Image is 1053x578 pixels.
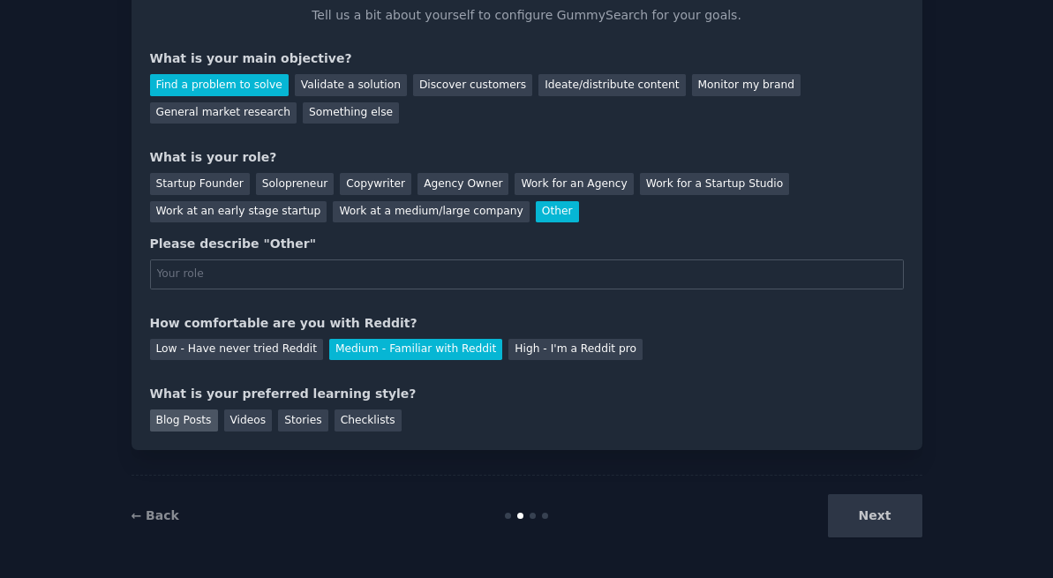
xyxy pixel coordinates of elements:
[150,385,904,403] div: What is your preferred learning style?
[340,173,411,195] div: Copywriter
[150,314,904,333] div: How comfortable are you with Reddit?
[150,201,327,223] div: Work at an early stage startup
[132,508,179,522] a: ← Back
[256,173,334,195] div: Solopreneur
[333,201,529,223] div: Work at a medium/large company
[413,74,532,96] div: Discover customers
[692,74,801,96] div: Monitor my brand
[303,102,399,124] div: Something else
[150,148,904,167] div: What is your role?
[515,173,633,195] div: Work for an Agency
[508,339,643,361] div: High - I'm a Reddit pro
[278,409,327,432] div: Stories
[150,49,904,68] div: What is your main objective?
[150,339,323,361] div: Low - Have never tried Reddit
[329,339,502,361] div: Medium - Familiar with Reddit
[538,74,685,96] div: Ideate/distribute content
[150,102,297,124] div: General market research
[536,201,579,223] div: Other
[150,259,904,289] input: Your role
[417,173,508,195] div: Agency Owner
[150,173,250,195] div: Startup Founder
[224,409,273,432] div: Videos
[150,235,904,253] div: Please describe "Other"
[335,409,402,432] div: Checklists
[150,409,218,432] div: Blog Posts
[640,173,789,195] div: Work for a Startup Studio
[150,74,289,96] div: Find a problem to solve
[295,74,407,96] div: Validate a solution
[305,6,749,25] p: Tell us a bit about yourself to configure GummySearch for your goals.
